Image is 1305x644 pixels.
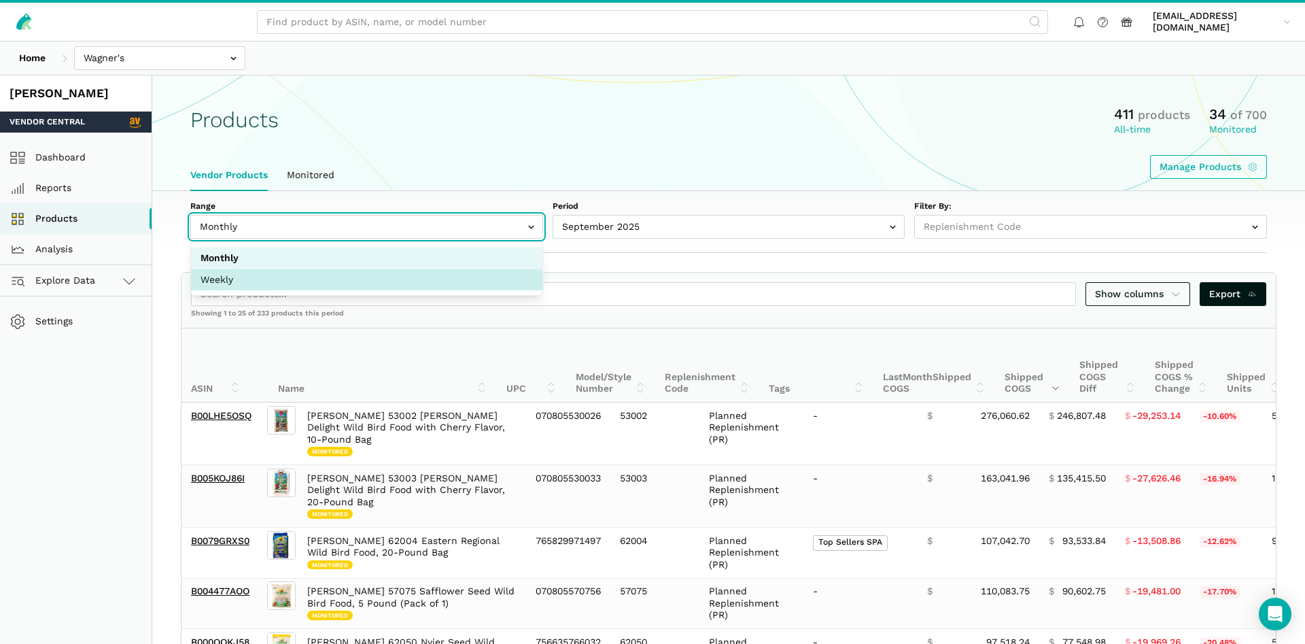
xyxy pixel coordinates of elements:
[1132,535,1181,547] span: -13,508.86
[553,215,905,239] input: September 2025
[699,403,803,465] td: Planned Replenishment (PR)
[191,410,251,421] a: B00LHE5OSQ
[1209,124,1267,136] div: Monitored
[1125,586,1130,598] span: $
[1200,536,1240,548] span: -12.62%
[181,160,277,191] a: Vendor Products
[1200,411,1240,423] span: -10.60%
[1145,328,1217,403] th: Shipped COGS % Change: activate to sort column ascending
[14,273,95,289] span: Explore Data
[759,328,873,403] th: Tags: activate to sort column ascending
[191,586,249,596] a: B004477AOO
[655,328,759,403] th: Replenishment Code: activate to sort column ascending
[981,586,1030,598] span: 110,083.75
[181,309,1276,328] div: Showing 1 to 25 of 233 products this period
[497,328,566,403] th: UPC: activate to sort column ascending
[298,578,526,629] td: [PERSON_NAME] 57075 Safflower Seed Wild Bird Food, 5 Pound (Pack of 1)
[191,473,245,484] a: B005KOJ86I
[1049,535,1054,547] span: $
[803,403,918,465] td: -
[1209,287,1257,301] span: Export
[1138,108,1190,122] span: products
[191,282,1076,306] input: Search products...
[257,10,1048,34] input: Find product by ASIN, name, or model number
[1095,287,1181,301] span: Show columns
[526,403,610,465] td: 070805530026
[914,201,1267,213] label: Filter By:
[610,403,699,465] td: 53002
[298,465,526,528] td: [PERSON_NAME] 53003 [PERSON_NAME] Delight Wild Bird Food with Cherry Flavor, 20-Pound Bag
[1114,124,1190,136] div: All-time
[699,465,803,528] td: Planned Replenishment (PR)
[1148,7,1295,36] a: [EMAIL_ADDRESS][DOMAIN_NAME]
[1200,473,1240,486] span: -16.94%
[1200,586,1240,598] span: -17.70%
[927,586,933,598] span: $
[190,215,543,239] input: Monthly
[981,410,1030,422] span: 276,060.62
[813,535,888,551] span: Top Sellers SPA
[307,509,353,519] span: Monitored
[1209,105,1226,122] span: 34
[1049,410,1054,422] span: $
[1057,410,1106,422] span: 246,807.48
[307,447,353,456] span: Monitored
[914,215,1267,239] input: Replenishment Code
[1062,535,1106,547] span: 93,533.84
[307,611,353,620] span: Monitored
[1125,535,1130,547] span: $
[10,85,142,102] div: [PERSON_NAME]
[1150,155,1268,179] a: Manage Products
[298,403,526,465] td: [PERSON_NAME] 53002 [PERSON_NAME] Delight Wild Bird Food with Cherry Flavor, 10-Pound Bag
[1132,410,1181,422] span: -29,253.14
[191,535,249,546] a: B0079GRXS0
[566,328,655,403] th: Model/Style Number: activate to sort column ascending
[268,328,497,403] th: Name: activate to sort column ascending
[610,528,699,579] td: 62004
[74,46,245,70] input: Wagner's
[10,116,85,129] span: Vendor Central
[526,528,610,579] td: 765829971497
[190,201,543,213] label: Range
[1085,282,1190,306] a: Show columns
[1132,473,1181,485] span: -27,626.46
[10,46,55,70] a: Home
[927,410,933,422] span: $
[995,328,1071,403] th: Shipped COGS: activate to sort column ascending
[307,560,353,570] span: Monitored
[981,535,1030,547] span: 107,042.70
[298,528,526,579] td: [PERSON_NAME] 62004 Eastern Regional Wild Bird Food, 20-Pound Bag
[610,578,699,629] td: 57075
[1057,473,1106,485] span: 135,415.50
[1114,105,1134,122] span: 411
[1259,598,1291,630] div: Open Intercom Messenger
[1132,586,1181,598] span: -19,481.00
[1049,586,1054,598] span: $
[927,535,933,547] span: $
[553,201,905,213] label: Period
[1125,473,1130,485] span: $
[191,269,542,291] button: Weekly
[1125,410,1130,422] span: $
[903,371,933,382] span: Month
[190,108,279,132] h1: Products
[1200,282,1267,306] a: Export
[1062,586,1106,598] span: 90,602.75
[267,581,296,610] img: Wagner's 57075 Safflower Seed Wild Bird Food, 5 Pound (Pack of 1)
[1070,328,1145,403] th: Shipped COGS Diff: activate to sort column ascending
[1049,473,1054,485] span: $
[191,248,542,269] button: Monthly
[699,578,803,629] td: Planned Replenishment (PR)
[267,406,296,435] img: Wagner's 53002 Farmer's Delight Wild Bird Food with Cherry Flavor, 10-Pound Bag
[1153,10,1278,34] span: [EMAIL_ADDRESS][DOMAIN_NAME]
[267,469,296,497] img: Wagner's 53003 Farmer's Delight Wild Bird Food with Cherry Flavor, 20-Pound Bag
[873,328,995,403] th: Last Shipped COGS: activate to sort column ascending
[1230,108,1267,122] span: of 700
[526,578,610,629] td: 070805570756
[981,473,1030,485] span: 163,041.96
[1217,328,1289,403] th: Shipped Units: activate to sort column ascending
[181,328,250,403] th: ASIN: activate to sort column ascending
[277,160,344,191] a: Monitored
[610,465,699,528] td: 53003
[267,531,296,560] img: Wagner's 62004 Eastern Regional Wild Bird Food, 20-Pound Bag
